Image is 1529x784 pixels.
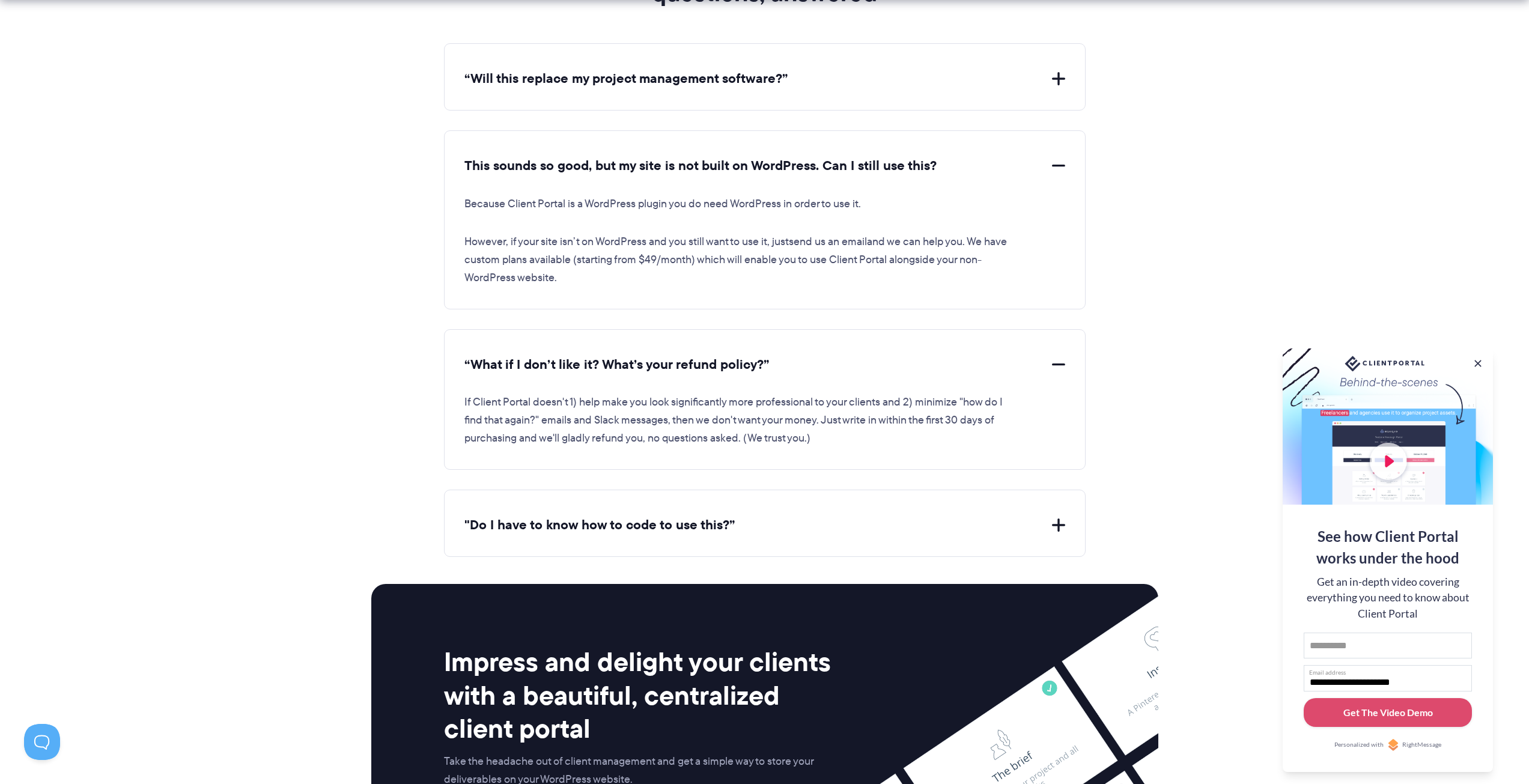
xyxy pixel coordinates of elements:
span: Personalized with [1334,740,1384,750]
button: “Will this replace my project management software?” [464,70,1065,88]
p: Because Client Portal is a WordPress plugin you do need WordPress in order to use it. [464,195,1011,213]
div: This sounds so good, but my site is not built on WordPress. Can I still use this? [464,175,1065,287]
a: Personalized withRightMessage [1304,739,1472,751]
button: Get The Video Demo [1304,698,1472,728]
input: Email address [1304,665,1472,691]
button: "Do I have to know how to code to use this?” [464,516,1065,535]
div: Get an in-depth video covering everything you need to know about Client Portal [1304,574,1472,622]
p: If Client Portal doesn't 1) help make you look significantly more professional to your clients an... [464,394,1011,448]
div: “What if I don’t like it? What’s your refund policy?” [464,374,1065,448]
div: See how Client Portal works under the hood [1304,526,1472,569]
img: Personalized with RightMessage [1387,739,1399,751]
button: “What if I don’t like it? What’s your refund policy?” [464,356,1065,374]
h2: Impress and delight your clients with a beautiful, centralized client portal [444,645,839,745]
span: RightMessage [1402,740,1441,750]
button: This sounds so good, but my site is not built on WordPress. Can I still use this? [464,157,1065,175]
a: send us an email [789,234,867,249]
iframe: Toggle Customer Support [24,724,60,760]
div: Get The Video Demo [1343,705,1433,720]
p: However, if your site isn’t on WordPress and you still want to use it, just and we can help you. ... [464,233,1011,287]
